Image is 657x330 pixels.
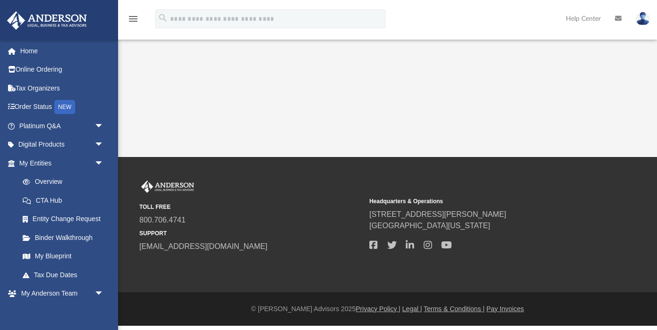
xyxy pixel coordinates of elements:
a: [EMAIL_ADDRESS][DOMAIN_NAME] [139,242,267,250]
small: Headquarters & Operations [369,197,593,206]
a: Entity Change Request [13,210,118,229]
span: arrow_drop_down [94,154,113,173]
img: User Pic [636,12,650,25]
a: Legal | [402,305,422,313]
a: Online Ordering [7,60,118,79]
a: My Blueprint [13,247,113,266]
a: Terms & Conditions | [424,305,485,313]
a: CTA Hub [13,191,118,210]
a: Platinum Q&Aarrow_drop_down [7,116,118,135]
a: 800.706.4741 [139,216,186,224]
div: © [PERSON_NAME] Advisors 2025 [118,304,657,314]
a: menu [128,18,139,25]
span: arrow_drop_down [94,135,113,155]
a: My Anderson Teamarrow_drop_down [7,284,113,303]
i: menu [128,13,139,25]
a: Order StatusNEW [7,98,118,117]
a: Tax Organizers [7,79,118,98]
a: Pay Invoices [486,305,524,313]
a: Binder Walkthrough [13,228,118,247]
div: NEW [54,100,75,114]
a: Digital Productsarrow_drop_down [7,135,118,154]
i: search [158,13,168,23]
a: [STREET_ADDRESS][PERSON_NAME] [369,210,506,218]
a: Tax Due Dates [13,265,118,284]
span: arrow_drop_down [94,116,113,136]
span: arrow_drop_down [94,284,113,304]
a: Overview [13,173,118,191]
small: TOLL FREE [139,203,363,211]
a: My Entitiesarrow_drop_down [7,154,118,173]
a: Home [7,41,118,60]
img: Anderson Advisors Platinum Portal [4,11,90,30]
a: Privacy Policy | [356,305,401,313]
a: [GEOGRAPHIC_DATA][US_STATE] [369,222,490,230]
img: Anderson Advisors Platinum Portal [139,181,196,193]
small: SUPPORT [139,229,363,238]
